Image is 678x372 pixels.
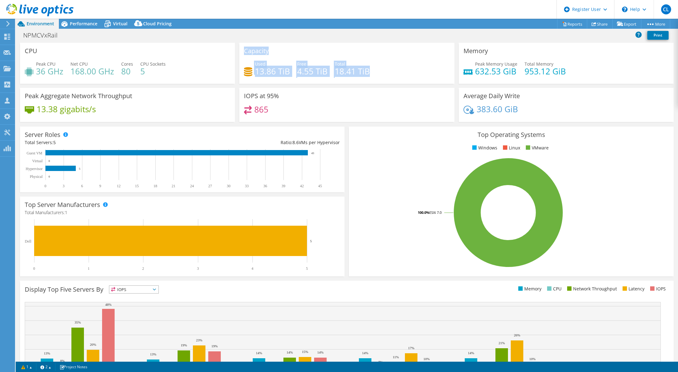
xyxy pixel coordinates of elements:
[423,357,430,361] text: 10%
[65,209,67,215] span: 1
[546,285,562,292] li: CPU
[318,184,322,188] text: 45
[378,360,383,364] text: 7%
[525,61,553,67] span: Total Memory
[153,184,157,188] text: 18
[529,357,536,361] text: 10%
[227,184,230,188] text: 30
[501,144,520,151] li: Linux
[27,151,42,155] text: Guest VM
[17,363,36,371] a: 1
[256,351,262,355] text: 14%
[621,285,644,292] li: Latency
[181,343,187,347] text: 19%
[37,106,96,113] h4: 13.38 gigabits/s
[88,266,90,271] text: 1
[429,210,442,215] tspan: ESXi 7.0
[641,19,670,29] a: More
[70,21,97,27] span: Performance
[208,184,212,188] text: 27
[463,93,520,99] h3: Average Daily Write
[117,184,121,188] text: 12
[113,21,127,27] span: Virtual
[244,93,279,99] h3: IOPS at 95%
[36,68,63,75] h4: 36 GHz
[140,68,166,75] h4: 5
[408,346,414,350] text: 17%
[190,184,194,188] text: 24
[121,61,133,67] span: Cores
[517,285,541,292] li: Memory
[172,184,175,188] text: 21
[32,159,43,163] text: Virtual
[499,341,505,345] text: 21%
[81,184,83,188] text: 6
[302,350,308,354] text: 15%
[44,184,46,188] text: 0
[354,131,669,138] h3: Top Operating Systems
[393,355,399,359] text: 11%
[525,68,566,75] h4: 953.12 GiB
[647,31,669,40] a: Print
[477,106,518,113] h4: 383.60 GiB
[245,184,249,188] text: 33
[36,61,55,67] span: Peak CPU
[197,266,199,271] text: 3
[182,139,340,146] div: Ratio: VMs per Hypervisor
[142,266,144,271] text: 2
[418,210,429,215] tspan: 100.0%
[53,139,56,145] span: 5
[60,359,65,363] text: 8%
[335,68,370,75] h4: 18.41 TiB
[36,363,55,371] a: 2
[317,350,323,354] text: 14%
[99,184,101,188] text: 9
[27,21,54,27] span: Environment
[121,68,133,75] h4: 80
[463,48,488,54] h3: Memory
[55,363,92,371] a: Project Notes
[30,174,43,179] text: Physical
[25,48,37,54] h3: CPU
[196,338,202,342] text: 23%
[25,209,340,216] h4: Total Manufacturers:
[26,167,43,171] text: Hypervisor
[20,32,67,39] h1: NPMCVxRail
[471,144,497,151] li: Windows
[484,361,489,365] text: 7%
[254,106,268,113] h4: 865
[63,184,65,188] text: 3
[49,159,50,163] text: 0
[25,131,60,138] h3: Server Roles
[211,344,218,348] text: 19%
[306,266,308,271] text: 5
[661,4,671,14] span: CL
[143,21,172,27] span: Cloud Pricing
[33,266,35,271] text: 0
[649,285,666,292] li: IOPS
[25,239,31,244] text: Dell
[150,352,156,356] text: 13%
[514,333,520,337] text: 26%
[557,19,587,29] a: Reports
[310,239,312,243] text: 5
[297,61,306,67] span: Free
[25,139,182,146] div: Total Servers:
[49,175,50,178] text: 0
[566,285,617,292] li: Network Throughput
[140,61,166,67] span: CPU Sockets
[612,19,641,29] a: Export
[70,61,88,67] span: Net CPU
[90,343,96,346] text: 20%
[297,68,328,75] h4: 4.55 TiB
[311,152,314,155] text: 43
[255,68,290,75] h4: 13.86 TiB
[251,266,253,271] text: 4
[587,19,613,29] a: Share
[244,48,269,54] h3: Capacity
[25,93,132,99] h3: Peak Aggregate Network Throughput
[468,351,474,355] text: 14%
[335,61,345,67] span: Total
[292,139,299,145] span: 8.6
[300,184,304,188] text: 42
